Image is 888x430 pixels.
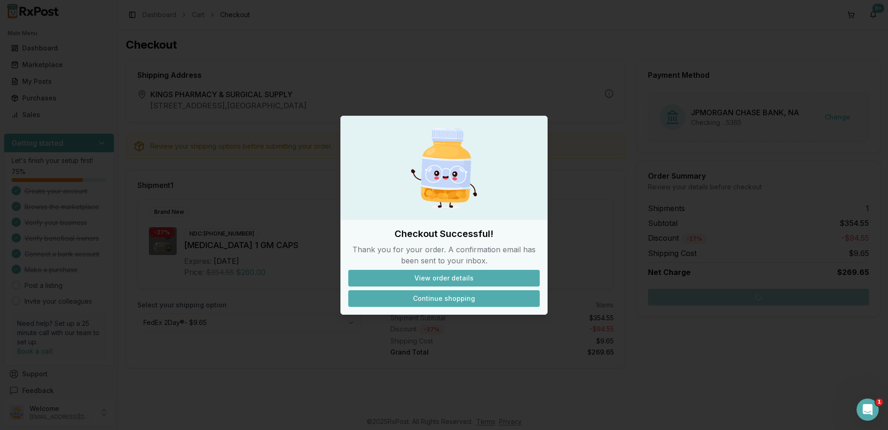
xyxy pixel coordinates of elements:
iframe: Intercom live chat [857,399,879,421]
span: 1 [876,399,883,406]
h2: Checkout Successful! [348,227,540,240]
button: Continue shopping [348,290,540,307]
p: Thank you for your order. A confirmation email has been sent to your inbox. [348,244,540,266]
img: Happy Pill Bottle [400,124,488,212]
button: View order details [348,270,540,287]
